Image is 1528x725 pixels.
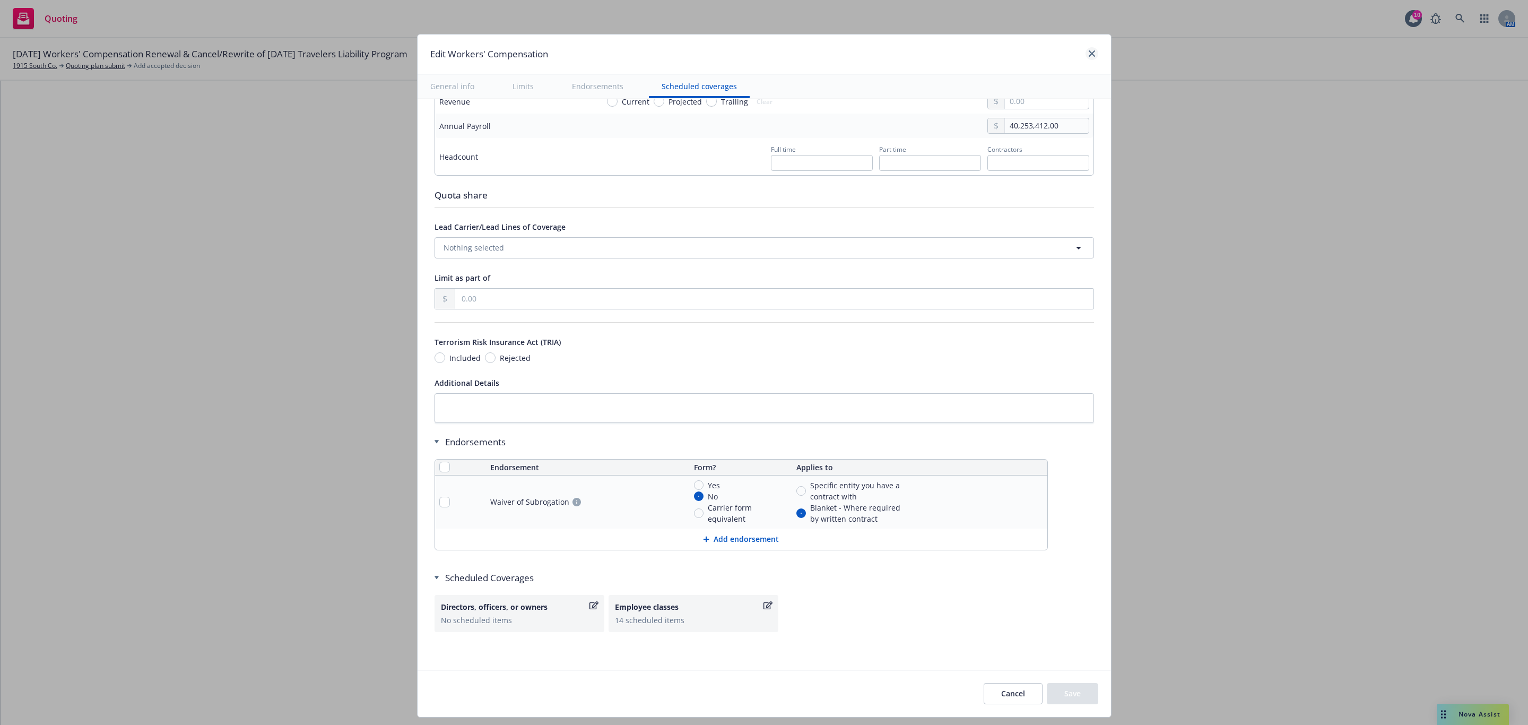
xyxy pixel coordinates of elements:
input: Specific entity you have a contract with [796,486,806,496]
span: No [708,491,718,502]
input: Yes [694,480,704,490]
input: Current [607,96,618,107]
input: 0.00 [1005,118,1088,133]
button: Scheduled coverages [649,74,750,98]
div: Waiver of Subrogation [490,497,569,507]
span: Limit as part of [435,273,490,283]
div: Annual Payroll [439,120,491,132]
input: No [694,491,704,501]
span: Lead Carrier/Lead Lines of Coverage [435,222,566,232]
div: Directors, officers, or owners [441,601,587,612]
span: Trailing [721,96,748,107]
span: Part time [879,145,906,154]
input: 0.00 [455,289,1093,309]
button: Cancel [984,683,1043,704]
div: No scheduled items [441,615,598,626]
input: Projected [654,96,664,107]
a: close [1086,47,1098,60]
input: Included [435,352,445,363]
span: Additional Details [435,378,499,388]
input: 0.00 [1005,94,1088,109]
span: Contractors [987,145,1022,154]
span: Terrorism Risk Insurance Act (TRIA) [435,337,561,347]
div: Headcount [439,151,478,162]
div: Revenue [439,96,470,107]
div: Employee classes [615,601,761,612]
button: General info [418,74,487,98]
button: Limits [500,74,546,98]
a: circleInformation [570,496,583,508]
div: Quota share [435,188,1094,202]
input: Trailing [706,96,717,107]
input: Rejected [485,352,496,363]
th: Form? [690,460,792,476]
th: Endorsement [486,460,690,476]
button: Employee classes14 scheduled items [609,595,778,632]
button: Add endorsement [435,529,1047,550]
button: Endorsements [559,74,636,98]
span: Carrier form equivalent [708,502,787,524]
span: Nothing selected [444,242,504,253]
div: Scheduled Coverages [435,572,1094,584]
span: Included [449,352,481,364]
span: Projected [668,96,702,107]
div: Endorsements [435,436,1048,448]
span: Blanket - Where required by written contract [810,502,900,524]
button: Directors, officers, or ownersNo scheduled items [435,595,604,632]
input: Carrier form equivalent [694,508,704,518]
span: Specific entity you have a contract with [810,480,900,502]
h1: Edit Workers' Compensation [430,47,548,61]
span: Current [622,96,649,107]
span: Full time [771,145,796,154]
span: Rejected [500,352,531,364]
input: Blanket - Where required by written contract [796,508,806,518]
span: Yes [708,480,720,491]
th: Applies to [792,460,1047,476]
button: Nothing selected [435,237,1094,258]
div: 14 scheduled items [615,615,772,626]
